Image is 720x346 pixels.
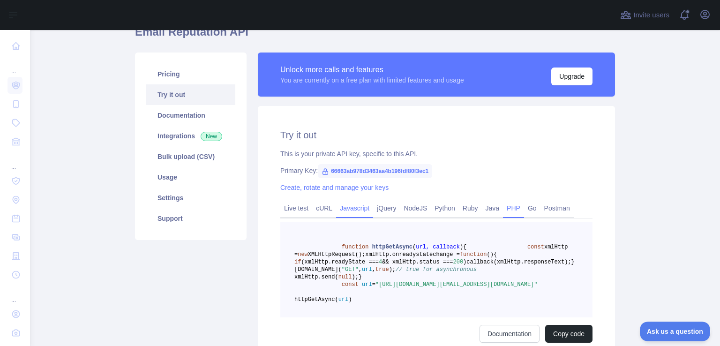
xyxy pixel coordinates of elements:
[352,274,358,280] span: );
[280,149,592,158] div: This is your private API key, specific to this API.
[7,152,22,171] div: ...
[146,84,235,105] a: Try it out
[633,10,669,21] span: Invite users
[540,201,574,216] a: Postman
[503,201,524,216] a: PHP
[280,184,389,191] a: Create, rotate and manage your keys
[362,281,372,288] span: url
[301,259,379,265] span: (xmlHttp.readyState ===
[146,146,235,167] a: Bulk upload (CSV)
[312,201,336,216] a: cURL
[372,244,412,250] span: httpGetAsync
[412,244,416,250] span: (
[359,274,362,280] span: }
[338,274,352,280] span: null
[135,24,615,47] h1: Email Reputation API
[494,251,497,258] span: {
[527,244,544,250] span: const
[338,296,349,303] span: url
[146,105,235,126] a: Documentation
[362,266,372,273] span: url
[146,208,235,229] a: Support
[459,201,482,216] a: Ruby
[466,259,571,265] span: callback(xmlHttp.responseText);
[359,266,362,273] span: ,
[146,64,235,84] a: Pricing
[280,201,312,216] a: Live test
[640,322,711,341] iframe: Toggle Customer Support
[375,266,389,273] span: true
[490,251,494,258] span: )
[463,244,466,250] span: {
[280,64,464,75] div: Unlock more calls and features
[294,296,338,303] span: httpGetAsync(
[379,259,382,265] span: 4
[389,266,396,273] span: );
[396,266,477,273] span: // true for asynchronous
[480,325,540,343] a: Documentation
[146,126,235,146] a: Integrations New
[298,251,308,258] span: new
[308,251,365,258] span: XMLHttpRequest();
[294,259,301,265] span: if
[524,201,540,216] a: Go
[431,201,459,216] a: Python
[280,166,592,175] div: Primary Key:
[400,201,431,216] a: NodeJS
[618,8,671,23] button: Invite users
[372,281,375,288] span: =
[571,259,575,265] span: }
[373,201,400,216] a: jQuery
[545,325,592,343] button: Copy code
[453,259,463,265] span: 200
[7,285,22,304] div: ...
[365,251,460,258] span: xmlHttp.onreadystatechange =
[342,266,359,273] span: "GET"
[146,188,235,208] a: Settings
[7,56,22,75] div: ...
[294,266,342,273] span: [DOMAIN_NAME](
[280,128,592,142] h2: Try it out
[342,281,359,288] span: const
[375,281,538,288] span: "[URL][DOMAIN_NAME][EMAIL_ADDRESS][DOMAIN_NAME]"
[336,201,373,216] a: Javascript
[348,296,352,303] span: )
[294,274,338,280] span: xmlHttp.send(
[463,259,466,265] span: )
[482,201,503,216] a: Java
[280,75,464,85] div: You are currently on a free plan with limited features and usage
[146,167,235,188] a: Usage
[201,132,222,141] span: New
[318,164,432,178] span: 66663ab978d3463aa4b196fdf80f3ec1
[460,251,487,258] span: function
[460,244,463,250] span: )
[372,266,375,273] span: ,
[551,68,592,85] button: Upgrade
[382,259,453,265] span: && xmlHttp.status ===
[342,244,369,250] span: function
[416,244,460,250] span: url, callback
[487,251,490,258] span: (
